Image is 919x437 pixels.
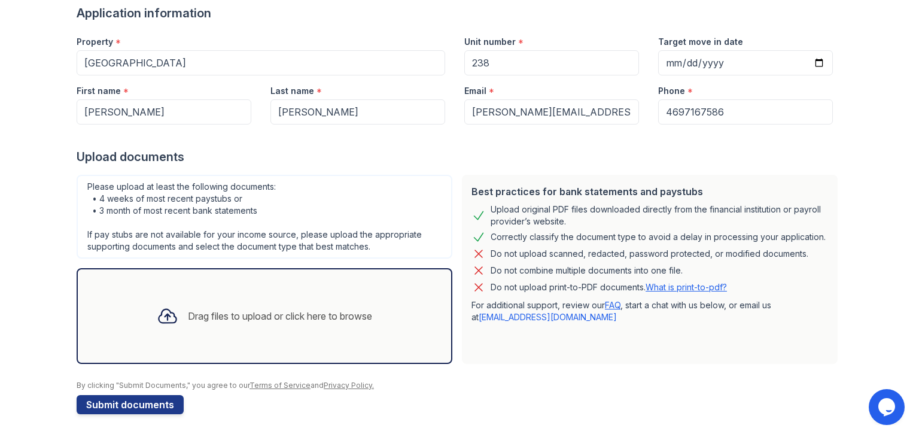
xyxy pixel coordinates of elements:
div: Correctly classify the document type to avoid a delay in processing your application. [491,230,826,244]
label: First name [77,85,121,97]
button: Submit documents [77,395,184,414]
a: [EMAIL_ADDRESS][DOMAIN_NAME] [479,312,617,322]
div: Do not combine multiple documents into one file. [491,263,683,278]
p: Do not upload print-to-PDF documents. [491,281,727,293]
label: Target move in date [658,36,743,48]
div: Please upload at least the following documents: • 4 weeks of most recent paystubs or • 3 month of... [77,175,452,259]
label: Unit number [464,36,516,48]
a: What is print-to-pdf? [646,282,727,292]
div: Upload documents [77,148,842,165]
a: Privacy Policy. [324,381,374,390]
a: Terms of Service [249,381,311,390]
label: Last name [270,85,314,97]
div: Do not upload scanned, redacted, password protected, or modified documents. [491,247,808,261]
a: FAQ [605,300,620,310]
div: Application information [77,5,842,22]
div: Drag files to upload or click here to browse [188,309,372,323]
label: Email [464,85,486,97]
p: For additional support, review our , start a chat with us below, or email us at [471,299,828,323]
label: Phone [658,85,685,97]
label: Property [77,36,113,48]
div: By clicking "Submit Documents," you agree to our and [77,381,842,390]
div: Upload original PDF files downloaded directly from the financial institution or payroll provider’... [491,204,828,227]
iframe: chat widget [869,389,907,425]
div: Best practices for bank statements and paystubs [471,184,828,199]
